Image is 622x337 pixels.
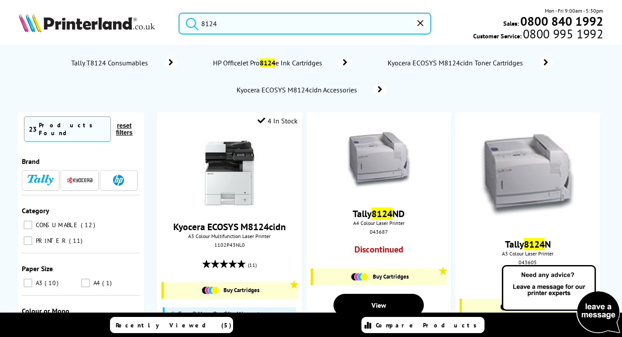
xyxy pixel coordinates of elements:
img: Cartridges [202,286,219,294]
div: 1102P43NL0 [164,242,295,248]
span: 11 [69,237,85,245]
div: 043605 [462,259,593,266]
mark: 8124 [524,238,545,250]
input: A4 1 [81,279,90,287]
span: Kyocera ECOSYS M8124cidn Toner Cartridges [387,58,526,67]
span: A3 Colour Multifunction Laser Printer [162,233,297,239]
a: Recently Viewed (5) [110,317,233,333]
span: Mon - Fri 9:00am - 5:30pm [545,7,603,15]
span: A4 Colour Laser Printer [311,220,447,226]
div: 043687 [313,228,444,235]
a: HP OfficeJet Pro8124e Ink Cartridges [212,57,352,69]
img: Tally [27,175,54,185]
a: Kyocera ECOSYS M8124cidn Accessories [236,84,387,96]
span: A4 [91,279,101,287]
img: Cartridges [351,273,368,281]
span: 23 [29,125,37,133]
mark: 8124 [260,58,275,67]
span: (11) [248,257,257,273]
mark: 8124 [371,208,392,220]
span: HP OfficeJet Pro e Ink Cartridges [212,58,326,67]
span: CONSUMABLE [34,221,80,229]
span: View [371,301,386,310]
span: Recently Viewed (5) [116,321,232,329]
span: Brand [22,157,40,166]
span: A3 Colour Laser Printer [460,250,595,257]
input: PRINTER 11 [24,236,32,245]
span: Category [22,206,49,215]
span: A3 [34,279,44,287]
span: PRINTER [34,237,68,245]
div: 4 In Stock [258,116,298,125]
a: Tally8124ND [353,208,405,220]
span: Colour or Mono [22,306,69,315]
span: Kyocera ECOSYS M8124cidn Accessories [236,85,360,94]
span: 12 [81,221,97,229]
div: Products Found [39,121,106,137]
span: Sales: [503,19,519,27]
a: Buy Cartridges [466,303,591,311]
a: Tally8124N [505,238,551,250]
input: CONSUMABLE 12 [24,221,32,229]
span: 10 [45,279,61,287]
a: Printerland Logo [19,13,168,34]
img: Kyocera [67,177,93,184]
img: Printerland Logo [19,13,155,32]
span: Free 2 Year On-Site Warranty [178,310,263,318]
img: m8124cidnthumb.jpg [197,140,262,206]
span: 0800 995 1992 [522,30,603,38]
div: Discontinued [474,274,582,290]
a: Buy Cartridges [168,286,293,294]
a: 0800 840 1992 [519,17,603,25]
a: Tally T8124 Consumables [70,57,177,69]
img: HP [113,175,124,186]
span: 1 [102,279,114,287]
p: Discontinued [354,244,403,255]
button: reset filters [111,122,137,136]
b: 0800 840 1992 [520,13,603,29]
input: A3 10 [24,279,32,287]
img: 8124web-thumb.jpg [346,127,412,193]
span: Buy Cartridges [373,273,409,280]
span: Customer Service: [473,30,603,40]
a: View [333,294,424,317]
a: Compare Products [361,317,485,333]
a: Buy Cartridges [317,273,442,281]
a: Kyocera ECOSYS M8124cidn [173,221,286,233]
a: Kyocera ECOSYS M8124cidn Toner Cartridges [387,57,553,69]
img: 8124web.jpg [480,127,576,223]
span: Tally T8124 Consumables [70,58,151,67]
img: Open Live Chat window [500,264,622,335]
span: Paper Size [22,264,53,273]
span: Buy Cartridges [223,286,259,294]
input: Search product or brand [179,13,431,34]
span: Compare Products [376,321,481,329]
